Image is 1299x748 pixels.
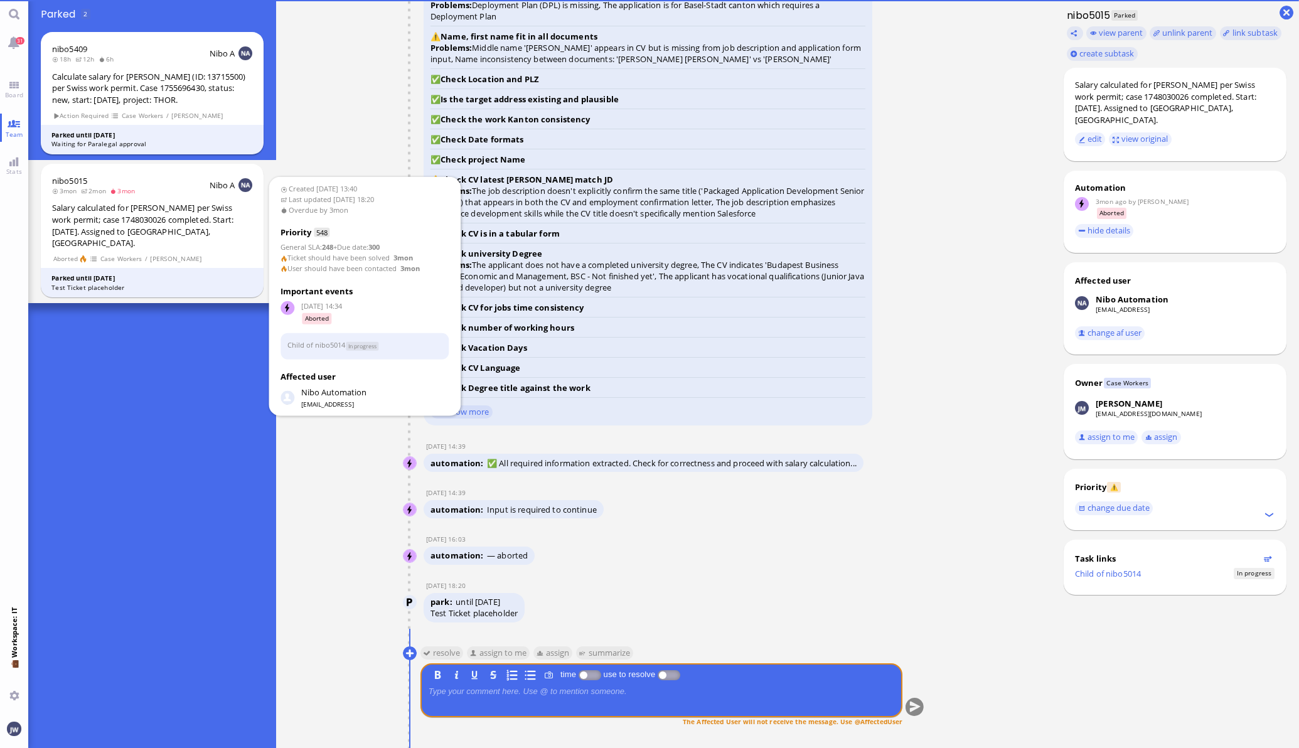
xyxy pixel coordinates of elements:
span: automation [430,457,487,469]
div: [PERSON_NAME] [1096,398,1162,409]
strong: Check CV latest [PERSON_NAME] match JD [441,174,613,185]
span: park [430,596,456,607]
div: Test Ticket placeholder [51,283,253,292]
span: Overdue by 3mon [281,205,449,215]
strong: Check the work Kanton consistency [441,114,590,125]
div: Parked until [DATE] [51,131,253,140]
span: User should have been contacted [287,264,397,273]
span: Aborted [1097,208,1127,218]
span: Ticket should have been solved [287,253,390,262]
p-inputswitch: use to resolve [658,670,680,679]
div: Nibo Automation [1096,294,1168,305]
a: nibo5409 [52,43,87,55]
strong: Check Degree title against the work [441,382,591,393]
span: + [333,242,337,252]
span: Case Workers [121,110,164,121]
span: 12h [75,55,99,63]
span: Status [346,341,379,351]
img: Nibo Automation [1075,296,1089,310]
strong: Check Vacation Days [441,342,527,353]
span: Case Workers [1104,378,1151,388]
h3: Affected user [281,371,449,383]
span: Team [3,130,26,139]
strong: 248 [322,242,333,252]
a: [EMAIL_ADDRESS] [1096,305,1150,314]
div: Salary calculated for [PERSON_NAME] per Swiss work permit; case 1748030026 completed. Start: [DAT... [1075,79,1275,126]
img: Octavian Sima [1075,401,1089,415]
label: use to resolve [601,670,658,679]
span: Nibo A [210,179,235,191]
strong: Check university Degree [441,248,542,259]
a: nibo5015 [52,175,87,186]
span: ✅ All required information extracted. Check for correctness and proceed with salary calculation... [487,457,857,469]
span: Board [2,90,26,99]
p-inputswitch: Log time spent [579,670,601,679]
strong: Check CV is in a tabular form [441,228,560,239]
button: Show flow diagram [1264,555,1272,563]
div: Task links [1075,553,1260,564]
span: Aborted [53,254,78,264]
span: 18h [52,55,75,63]
span: Priority [281,227,311,238]
span: Created [DATE] 13:40 [281,184,449,195]
button: change af user [1075,326,1145,340]
span: Stats [3,167,25,176]
div: Waiting for Paralegal approval [51,139,253,149]
span: Status [1234,568,1274,579]
button: view parent [1086,26,1147,40]
span: automation [430,504,487,515]
img: NA [238,178,252,192]
button: assign to me [466,646,530,660]
span: 31 [16,37,24,45]
div: Owner [1075,377,1103,388]
span: [EMAIL_ADDRESS] [301,399,366,408]
span: : [281,242,333,252]
span: link subtask [1232,27,1278,38]
button: B [430,668,444,681]
span: [DATE] 14:39 [426,488,468,497]
div: Parked until [DATE] [51,274,253,283]
span: Case Workers [100,254,142,264]
span: 6h [99,55,118,63]
img: Nibo Automation [281,391,294,405]
span: Aborted [302,313,332,324]
span: 3mon [52,186,81,195]
button: resolve [420,646,463,660]
strong: Check Location and PLZ [441,73,539,85]
span: Parked [1111,10,1138,21]
div: Calculate salary for [PERSON_NAME] (ID: 13715500) per Swiss work permit. Case 1755696430, status:... [52,71,252,106]
img: You [7,722,21,735]
button: change due date [1075,501,1153,515]
span: Input is required to continue [487,504,597,515]
span: until [456,596,473,607]
span: by [1128,197,1135,206]
span: 💼 Workspace: IT [9,658,19,686]
span: : [333,242,380,252]
div: Priority [1075,481,1106,493]
strong: Name, first name fit in all documents [441,31,597,42]
span: — aborted [487,550,528,561]
span: 3mon ago [1096,197,1126,206]
span: [PERSON_NAME] [171,110,223,121]
span: / [144,254,148,264]
button: assign [1141,430,1181,444]
span: [DATE] 18:20 [426,581,468,590]
img: NA [238,46,252,60]
a: [EMAIL_ADDRESS][DOMAIN_NAME] [1096,409,1202,418]
a: Child of nibo5014 [287,340,345,350]
button: U [468,668,481,681]
span: [PERSON_NAME] [150,254,202,264]
span: 548 [314,228,329,237]
div: Affected user [1075,275,1131,286]
button: summarize [576,646,634,660]
span: The Affected User will not receive the message. Use @AffectedUser [683,717,902,725]
span: [DATE] 16:03 [426,535,468,543]
button: I [449,668,463,681]
span: Action Required [53,110,109,121]
button: S [486,668,500,681]
span: 2 [83,9,87,18]
strong: 300 [368,242,380,252]
label: time [558,670,579,679]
